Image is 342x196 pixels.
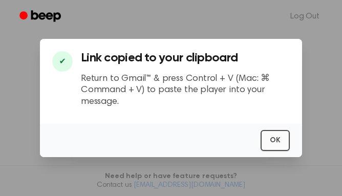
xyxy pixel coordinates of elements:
button: OK [261,130,290,151]
div: ✔ [52,51,73,72]
a: Log Out [280,4,330,29]
h3: Link copied to your clipboard [81,51,290,65]
a: Beep [12,7,70,27]
p: Return to Gmail™ & press Control + V (Mac: ⌘ Command + V) to paste the player into your message. [81,73,290,108]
